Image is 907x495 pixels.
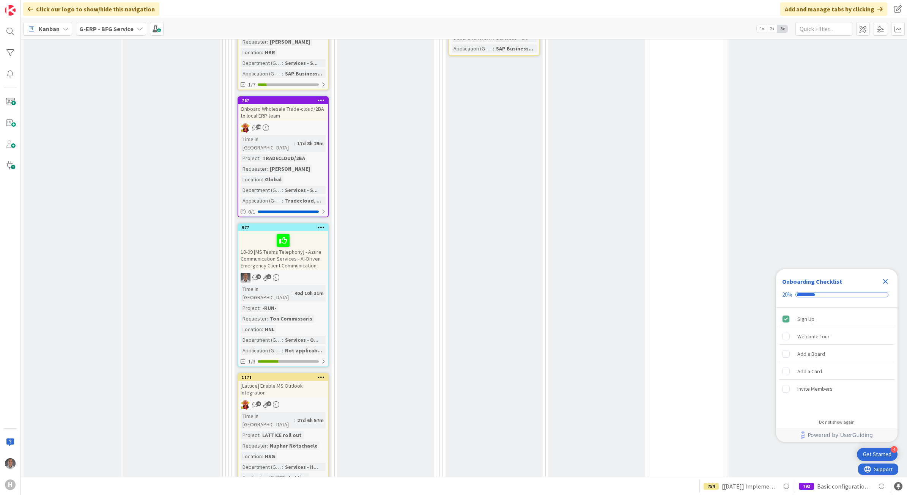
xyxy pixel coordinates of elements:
[291,289,293,297] span: :
[863,451,891,458] div: Get Started
[241,175,262,184] div: Location
[294,416,295,424] span: :
[23,2,159,16] div: Click our logo to show/hide this navigation
[782,291,792,298] div: 20%
[262,175,263,184] span: :
[5,479,16,490] div: H
[797,367,822,376] div: Add a Card
[452,44,493,53] div: Application (G-ERP)
[79,25,134,33] b: G-ERP - BFG Service
[266,401,271,406] span: 2
[248,81,255,89] span: 1/7
[248,358,255,366] span: 1/3
[241,431,259,439] div: Project
[282,196,283,205] span: :
[819,419,855,425] div: Do not show again
[262,325,263,333] span: :
[283,186,320,194] div: Services - S...
[286,473,287,482] span: :
[259,154,260,162] span: :
[241,400,250,410] img: LC
[797,384,833,393] div: Invite Members
[779,311,894,327] div: Sign Up is complete.
[494,44,535,53] div: SAP Business...
[282,59,283,67] span: :
[704,483,719,490] div: 754
[767,25,777,33] span: 2x
[39,24,60,33] span: Kanban
[260,431,304,439] div: LATTICE roll out
[16,1,35,10] span: Support
[263,48,277,57] div: HBR
[817,482,871,491] span: Basic configuration Isah test environment HSG
[256,274,261,279] span: 4
[287,473,309,482] div: Lattice
[263,452,277,460] div: HSG
[238,381,328,398] div: [Lattice] Enable MS Outlook Integration
[241,452,262,460] div: Location
[241,463,282,471] div: Department (G-ERP)
[241,123,250,133] img: LC
[238,97,328,104] div: 767
[267,38,268,46] span: :
[268,38,312,46] div: [PERSON_NAME]
[294,139,295,148] span: :
[780,428,894,442] a: Powered by UserGuiding
[722,482,776,491] span: [[DATE]] Implement Accountview BI information- [Data Transport to BI Datalake]
[779,380,894,397] div: Invite Members is incomplete.
[241,473,286,482] div: Application (G-ERP)
[268,442,320,450] div: Nuphar Notschaele
[241,304,259,312] div: Project
[5,5,16,16] img: Visit kanbanzone.com
[282,336,283,344] span: :
[242,375,328,380] div: 1171
[782,277,842,286] div: Onboarding Checklist
[238,207,328,217] div: 0/1
[5,458,16,469] img: PS
[777,25,787,33] span: 3x
[795,22,852,36] input: Quick Filter...
[282,463,283,471] span: :
[780,2,887,16] div: Add and manage tabs by clicking
[779,346,894,362] div: Add a Board is incomplete.
[241,165,267,173] div: Requester
[266,274,271,279] span: 1
[283,59,320,67] div: Services - S...
[263,325,276,333] div: HNL
[776,428,898,442] div: Footer
[238,374,328,398] div: 1171[Lattice] Enable MS Outlook Integration
[241,325,262,333] div: Location
[241,154,259,162] div: Project
[282,346,283,355] span: :
[776,308,898,414] div: Checklist items
[241,285,291,302] div: Time in [GEOGRAPHIC_DATA]
[241,196,282,205] div: Application (G-ERP)
[259,431,260,439] span: :
[283,69,324,78] div: SAP Business...
[282,69,283,78] span: :
[238,104,328,121] div: Onboard Wholesale Trade-cloud/2BA to local ERP team
[262,452,263,460] span: :
[776,269,898,442] div: Checklist Container
[493,44,494,53] span: :
[241,346,282,355] div: Application (G-ERP)
[779,363,894,380] div: Add a Card is incomplete.
[797,332,830,341] div: Welcome Tour
[259,304,260,312] span: :
[242,225,328,230] div: 977
[295,139,326,148] div: 17d 8h 29m
[262,48,263,57] span: :
[267,165,268,173] span: :
[293,289,326,297] div: 40d 10h 31m
[238,224,328,231] div: 977
[283,196,323,205] div: Tradecloud, ...
[248,208,255,216] span: 0 / 1
[283,346,324,355] div: Not applicab...
[256,124,261,129] span: 10
[238,400,328,410] div: LC
[797,314,814,324] div: Sign Up
[268,165,312,173] div: [PERSON_NAME]
[782,291,891,298] div: Checklist progress: 20%
[241,38,267,46] div: Requester
[283,463,320,471] div: Services - H...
